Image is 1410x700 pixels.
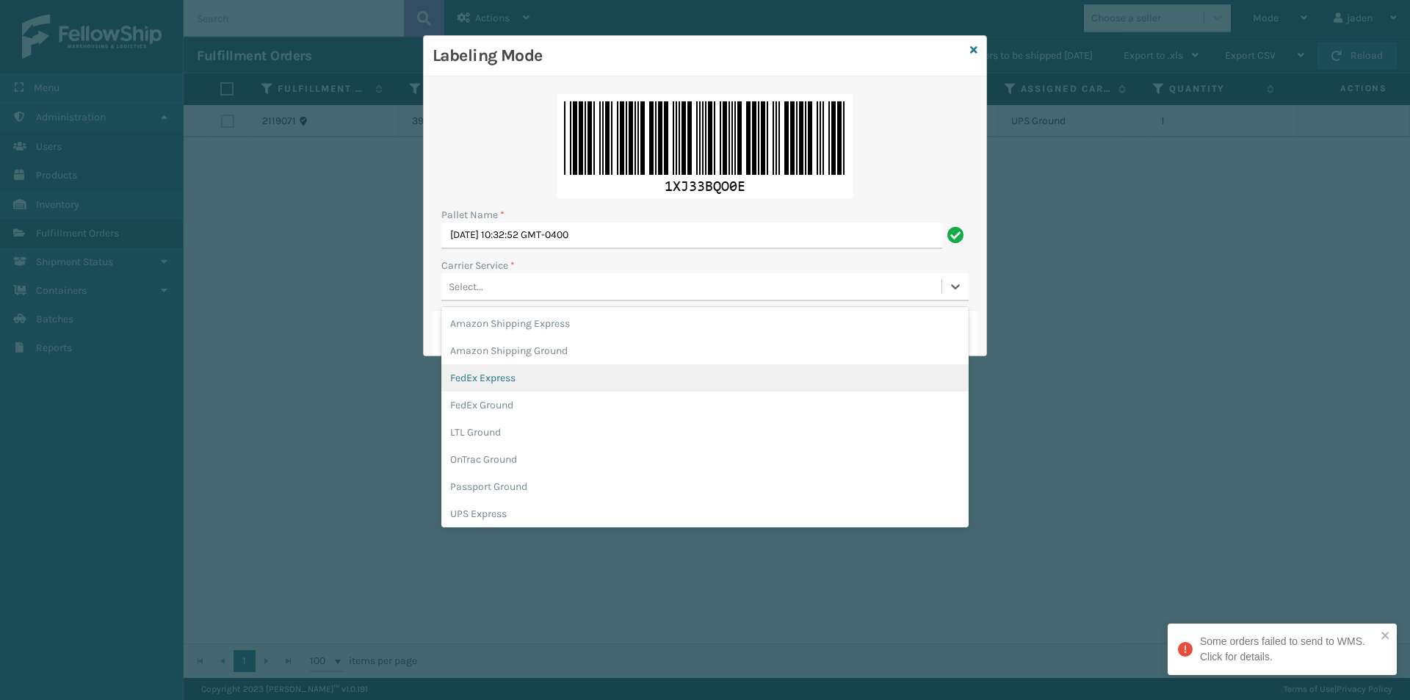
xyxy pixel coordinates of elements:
div: FedEx Ground [441,392,969,419]
label: Pallet Name [441,207,505,223]
label: Carrier Service [441,258,515,273]
div: Select... [449,279,483,295]
div: Passport Ground [441,473,969,500]
div: UPS Express [441,500,969,527]
div: FedEx Express [441,364,969,392]
div: Some orders failed to send to WMS. Click for details. [1200,634,1376,665]
div: Amazon Shipping Ground [441,337,969,364]
button: close [1381,629,1391,643]
div: LTL Ground [441,419,969,446]
div: OnTrac Ground [441,446,969,473]
h3: Labeling Mode [433,45,964,67]
div: Amazon Shipping Express [441,310,969,337]
img: kChqI7oAAAAASUVORK5CYII= [557,94,853,198]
